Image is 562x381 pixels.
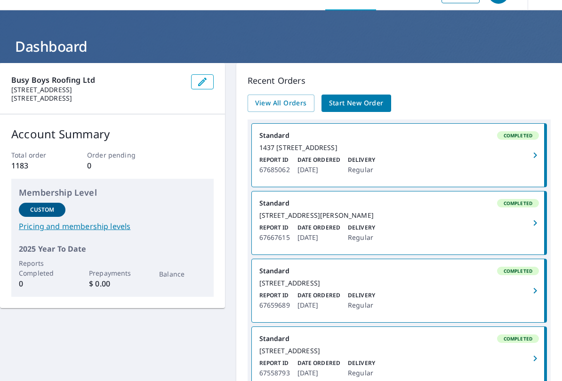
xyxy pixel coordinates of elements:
p: Date Ordered [297,359,340,367]
span: Completed [498,132,538,139]
div: [STREET_ADDRESS][PERSON_NAME] [259,211,539,220]
p: Delivery [348,291,375,300]
p: Delivery [348,359,375,367]
p: Date Ordered [297,223,340,232]
p: $ 0.00 [89,278,136,289]
p: 1183 [11,160,62,171]
p: 67558793 [259,367,290,379]
p: Regular [348,367,375,379]
div: Standard [259,199,539,207]
p: Reports Completed [19,258,65,278]
div: 1437 [STREET_ADDRESS] [259,143,539,152]
p: Recent Orders [248,74,551,87]
p: 67685062 [259,164,290,175]
p: 0 [87,160,137,171]
span: Start New Order [329,97,384,109]
a: Pricing and membership levels [19,221,206,232]
div: Standard [259,334,539,343]
p: Report ID [259,223,290,232]
p: Report ID [259,156,290,164]
p: Regular [348,232,375,243]
a: StandardCompleted[STREET_ADDRESS]Report ID67659689Date Ordered[DATE]DeliveryRegular [252,259,546,322]
div: Standard [259,267,539,275]
p: Order pending [87,150,137,160]
p: [DATE] [297,367,340,379]
p: Prepayments [89,268,136,278]
p: Report ID [259,291,290,300]
p: 67659689 [259,300,290,311]
a: Start New Order [321,95,391,112]
p: Busy Boys Roofing Ltd [11,74,184,86]
p: [DATE] [297,300,340,311]
p: Regular [348,164,375,175]
span: Completed [498,335,538,342]
span: Completed [498,268,538,274]
p: 67667615 [259,232,290,243]
p: Date Ordered [297,156,340,164]
a: View All Orders [248,95,314,112]
p: Total order [11,150,62,160]
p: [STREET_ADDRESS] [11,94,184,103]
h1: Dashboard [11,37,551,56]
p: Custom [30,206,55,214]
div: Standard [259,131,539,140]
span: Completed [498,200,538,206]
p: Delivery [348,223,375,232]
p: Delivery [348,156,375,164]
p: Report ID [259,359,290,367]
p: Account Summary [11,126,214,143]
a: StandardCompleted1437 [STREET_ADDRESS]Report ID67685062Date Ordered[DATE]DeliveryRegular [252,124,546,187]
p: Date Ordered [297,291,340,300]
p: 0 [19,278,65,289]
p: Membership Level [19,186,206,199]
p: 2025 Year To Date [19,243,206,254]
div: [STREET_ADDRESS] [259,279,539,287]
p: [DATE] [297,164,340,175]
p: Regular [348,300,375,311]
div: [STREET_ADDRESS] [259,347,539,355]
span: View All Orders [255,97,307,109]
p: [STREET_ADDRESS] [11,86,184,94]
p: Balance [159,269,206,279]
p: [DATE] [297,232,340,243]
a: StandardCompleted[STREET_ADDRESS][PERSON_NAME]Report ID67667615Date Ordered[DATE]DeliveryRegular [252,191,546,254]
